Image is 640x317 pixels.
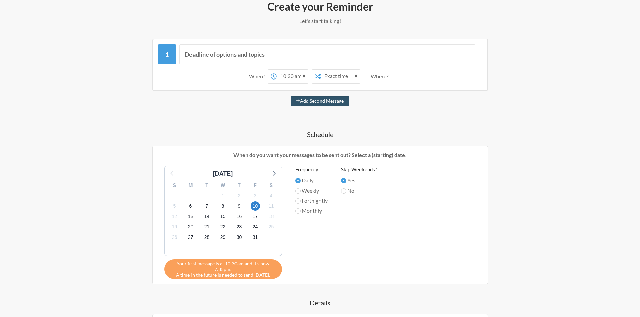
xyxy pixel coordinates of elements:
[218,222,228,232] span: Saturday, November 22, 2025
[263,180,280,191] div: S
[202,212,212,221] span: Friday, November 14, 2025
[251,233,260,242] span: Monday, December 1, 2025
[218,191,228,200] span: Saturday, November 1, 2025
[295,178,301,183] input: Daily
[186,212,196,221] span: Thursday, November 13, 2025
[202,233,212,242] span: Friday, November 28, 2025
[267,191,276,200] span: Tuesday, November 4, 2025
[234,222,244,232] span: Sunday, November 23, 2025
[186,222,196,232] span: Thursday, November 20, 2025
[295,207,328,215] label: Monthly
[125,298,515,307] h4: Details
[179,44,475,64] input: Message
[341,166,377,173] label: Skip Weekends?
[295,188,301,194] input: Weekly
[215,180,231,191] div: W
[199,180,215,191] div: T
[295,166,328,173] label: Frequency:
[267,201,276,211] span: Tuesday, November 11, 2025
[231,180,247,191] div: T
[170,233,179,242] span: Wednesday, November 26, 2025
[341,187,377,195] label: No
[202,201,212,211] span: Friday, November 7, 2025
[251,201,260,211] span: Monday, November 10, 2025
[251,222,260,232] span: Monday, November 24, 2025
[234,201,244,211] span: Sunday, November 9, 2025
[169,261,277,272] span: Your first message is at 10:30am and it's now 7:35pm.
[234,212,244,221] span: Sunday, November 16, 2025
[210,169,236,178] div: [DATE]
[164,259,282,279] div: A time in the future is needed to send [DATE].
[170,222,179,232] span: Wednesday, November 19, 2025
[295,208,301,214] input: Monthly
[218,212,228,221] span: Saturday, November 15, 2025
[251,191,260,200] span: Monday, November 3, 2025
[170,201,179,211] span: Wednesday, November 5, 2025
[341,176,377,184] label: Yes
[186,233,196,242] span: Thursday, November 27, 2025
[218,233,228,242] span: Saturday, November 29, 2025
[341,188,346,194] input: No
[167,180,183,191] div: S
[295,197,328,205] label: Fortnightly
[218,201,228,211] span: Saturday, November 8, 2025
[249,69,268,84] div: When?
[186,201,196,211] span: Thursday, November 6, 2025
[295,176,328,184] label: Daily
[295,198,301,204] input: Fortnightly
[202,222,212,232] span: Friday, November 21, 2025
[371,69,391,84] div: Where?
[125,17,515,25] p: Let's start talking!
[267,212,276,221] span: Tuesday, November 18, 2025
[291,96,349,106] button: Add Second Message
[341,178,346,183] input: Yes
[251,212,260,221] span: Monday, November 17, 2025
[170,212,179,221] span: Wednesday, November 12, 2025
[247,180,263,191] div: F
[158,151,483,159] p: When do you want your messages to be sent out? Select a (starting) date.
[267,222,276,232] span: Tuesday, November 25, 2025
[183,180,199,191] div: M
[234,191,244,200] span: Sunday, November 2, 2025
[234,233,244,242] span: Sunday, November 30, 2025
[125,129,515,139] h4: Schedule
[295,187,328,195] label: Weekly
